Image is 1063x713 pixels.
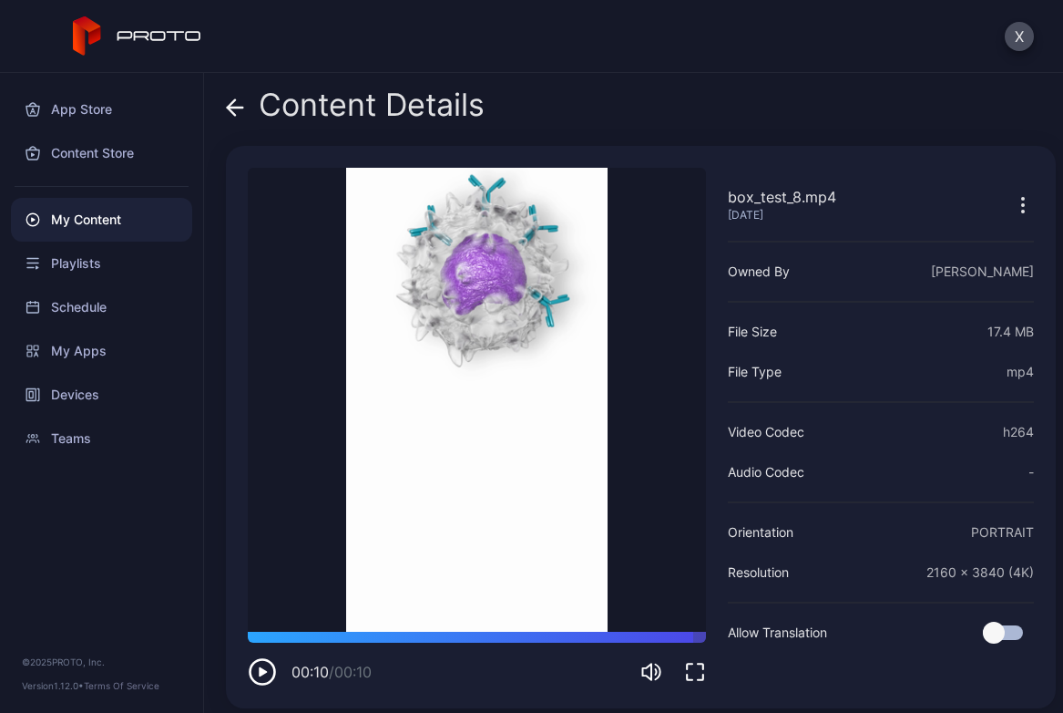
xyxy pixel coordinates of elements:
[728,522,793,543] div: Orientation
[1003,421,1034,443] div: h264
[291,661,372,683] div: 00:10
[728,562,789,584] div: Resolution
[987,321,1034,343] div: 17.4 MB
[11,131,192,175] a: Content Store
[931,261,1034,283] div: [PERSON_NAME]
[248,168,706,632] video: Sorry, your browser doesn‘t support embedded videos
[11,88,192,131] a: App Store
[1007,361,1034,383] div: mp4
[11,198,192,242] a: My Content
[11,285,192,329] a: Schedule
[226,88,485,131] div: Content Details
[22,655,181,669] div: © 2025 PROTO, Inc.
[329,663,372,681] span: / 00:10
[84,680,159,691] a: Terms Of Service
[971,522,1034,543] div: PORTRAIT
[728,461,804,483] div: Audio Codec
[926,562,1034,584] div: 2160 x 3840 (4K)
[728,208,836,222] div: [DATE]
[728,261,790,283] div: Owned By
[728,622,827,644] div: Allow Translation
[728,186,836,208] div: box_test_8.mp4
[728,321,777,343] div: File Size
[1005,22,1034,51] button: X
[728,361,782,383] div: File Type
[11,242,192,285] a: Playlists
[1028,461,1034,483] div: -
[11,373,192,417] a: Devices
[22,680,84,691] span: Version 1.12.0 •
[11,417,192,460] a: Teams
[11,329,192,373] a: My Apps
[728,421,804,443] div: Video Codec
